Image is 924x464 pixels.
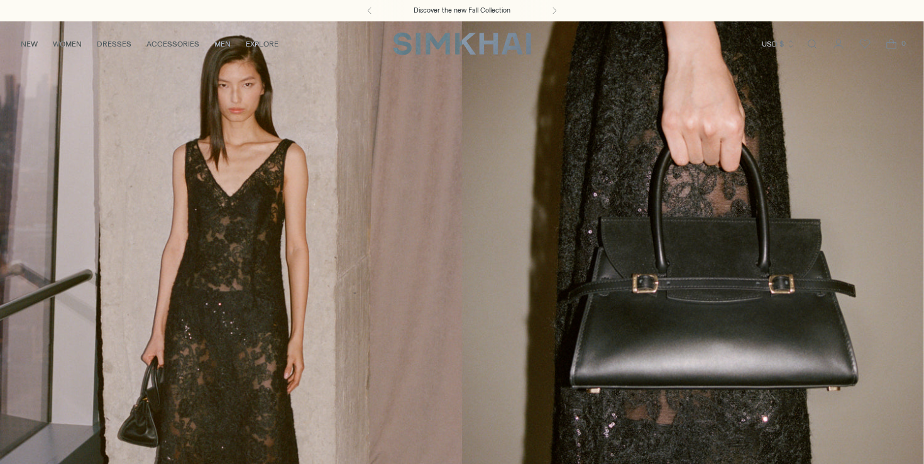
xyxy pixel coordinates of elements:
[53,30,82,58] a: WOMEN
[414,6,510,16] a: Discover the new Fall Collection
[898,38,909,49] span: 0
[393,31,531,56] a: SIMKHAI
[762,30,795,58] button: USD $
[246,30,278,58] a: EXPLORE
[214,30,231,58] a: MEN
[879,31,904,57] a: Open cart modal
[21,30,38,58] a: NEW
[146,30,199,58] a: ACCESSORIES
[97,30,131,58] a: DRESSES
[826,31,851,57] a: Go to the account page
[852,31,877,57] a: Wishlist
[800,31,825,57] a: Open search modal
